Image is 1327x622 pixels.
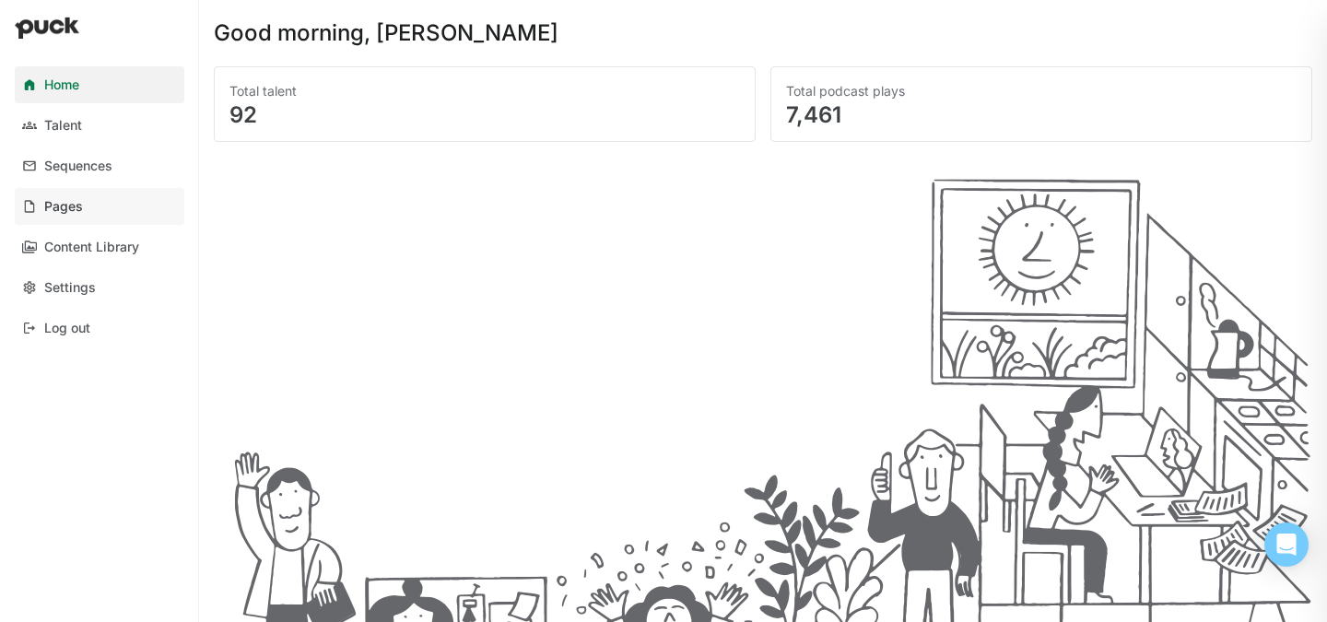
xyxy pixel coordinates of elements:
[44,158,112,174] div: Sequences
[229,82,740,100] div: Total talent
[786,82,1297,100] div: Total podcast plays
[786,104,1297,126] div: 7,461
[44,118,82,134] div: Talent
[44,280,96,296] div: Settings
[229,104,740,126] div: 92
[15,269,184,306] a: Settings
[1264,522,1309,567] div: Open Intercom Messenger
[15,107,184,144] a: Talent
[15,229,184,265] a: Content Library
[15,147,184,184] a: Sequences
[44,77,79,93] div: Home
[15,66,184,103] a: Home
[44,199,83,215] div: Pages
[44,240,139,255] div: Content Library
[44,321,90,336] div: Log out
[15,188,184,225] a: Pages
[214,22,558,44] div: Good morning, [PERSON_NAME]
